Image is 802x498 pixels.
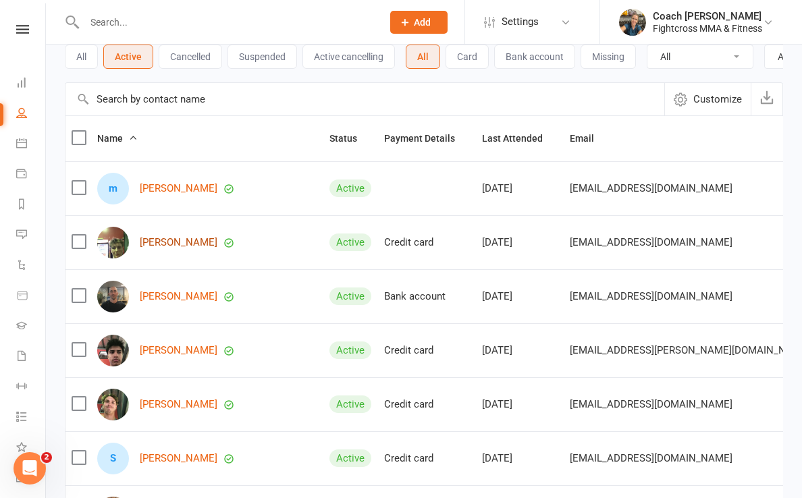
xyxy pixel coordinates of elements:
span: Last Attended [482,133,558,144]
button: Add [390,11,448,34]
button: All [65,45,98,69]
span: Status [329,133,372,144]
div: Active [329,395,371,413]
div: Fightcross MMA & Fitness [653,22,762,34]
div: [DATE] [482,291,558,302]
button: Active cancelling [302,45,395,69]
img: Drystan [97,227,129,258]
div: [DATE] [482,399,558,410]
div: Credit card [384,453,470,464]
button: Bank account [494,45,575,69]
input: Search... [80,13,373,32]
img: Joel [97,281,129,312]
button: Active [103,45,153,69]
div: [DATE] [482,237,558,248]
button: Payment Details [384,130,470,146]
div: Active [329,449,371,467]
a: [PERSON_NAME] [140,399,217,410]
button: Suspended [228,45,297,69]
span: 2 [41,452,52,463]
iframe: Intercom live chat [14,452,46,485]
div: [DATE] [482,183,558,194]
div: Credit card [384,345,470,356]
span: Name [97,133,138,144]
div: [DATE] [482,345,558,356]
a: [PERSON_NAME] [140,291,217,302]
div: Active [329,179,371,197]
a: [PERSON_NAME] [140,237,217,248]
div: Active [329,287,371,305]
a: People [16,99,47,130]
div: Sabra [97,443,129,474]
div: Credit card [384,237,470,248]
input: Search by contact name [65,83,664,115]
button: Status [329,130,372,146]
a: [PERSON_NAME] [140,345,217,356]
div: Coach [PERSON_NAME] [653,10,762,22]
div: Credit card [384,399,470,410]
a: [PERSON_NAME] [140,183,217,194]
a: What's New [16,433,47,464]
span: Customize [693,91,742,107]
span: [EMAIL_ADDRESS][DOMAIN_NAME] [570,175,732,201]
span: Settings [502,7,539,37]
button: Customize [664,83,751,115]
div: Active [329,233,371,251]
a: Payments [16,160,47,190]
span: [EMAIL_ADDRESS][DOMAIN_NAME] [570,283,732,309]
button: Missing [581,45,636,69]
div: marvin [97,173,129,204]
div: Active [329,341,371,359]
a: Reports [16,190,47,221]
button: Last Attended [482,130,558,146]
div: Bank account [384,291,470,302]
span: Add [414,17,431,28]
img: Louis [97,389,129,420]
a: Product Sales [16,281,47,312]
img: Avinab [97,335,129,366]
img: thumb_image1623694743.png [619,9,646,36]
button: Email [570,130,609,146]
button: Card [446,45,489,69]
a: Calendar [16,130,47,160]
div: [DATE] [482,453,558,464]
a: [PERSON_NAME] [140,453,217,464]
button: Name [97,130,138,146]
span: [EMAIL_ADDRESS][DOMAIN_NAME] [570,391,732,417]
span: Payment Details [384,133,470,144]
button: Cancelled [159,45,222,69]
span: Email [570,133,609,144]
span: [EMAIL_ADDRESS][DOMAIN_NAME] [570,445,732,471]
span: [EMAIL_ADDRESS][DOMAIN_NAME] [570,229,732,255]
a: Dashboard [16,69,47,99]
button: All [406,45,440,69]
